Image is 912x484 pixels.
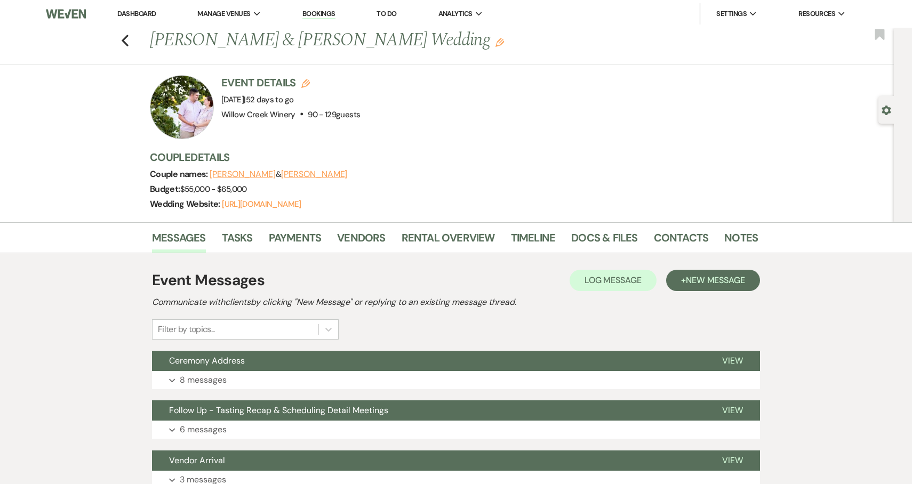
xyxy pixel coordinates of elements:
[150,28,628,53] h1: [PERSON_NAME] & [PERSON_NAME] Wedding
[377,9,396,18] a: To Do
[152,421,760,439] button: 6 messages
[222,199,301,209] a: [URL][DOMAIN_NAME]
[152,400,705,421] button: Follow Up - Tasting Recap & Scheduling Detail Meetings
[169,405,388,416] span: Follow Up - Tasting Recap & Scheduling Detail Meetings
[150,183,180,195] span: Budget:
[197,9,250,19] span: Manage Venues
[722,405,743,416] span: View
[152,229,206,253] a: Messages
[221,109,295,120] span: Willow Creek Winery
[222,229,253,253] a: Tasks
[705,400,760,421] button: View
[337,229,385,253] a: Vendors
[221,75,360,90] h3: Event Details
[722,355,743,366] span: View
[798,9,835,19] span: Resources
[281,170,347,179] button: [PERSON_NAME]
[308,109,360,120] span: 90 - 129 guests
[269,229,322,253] a: Payments
[169,455,225,466] span: Vendor Arrival
[169,355,245,366] span: Ceremony Address
[180,423,227,437] p: 6 messages
[302,9,335,19] a: Bookings
[150,168,210,180] span: Couple names:
[705,351,760,371] button: View
[246,94,294,105] span: 52 days to go
[152,269,265,292] h1: Event Messages
[686,275,745,286] span: New Message
[152,351,705,371] button: Ceremony Address
[152,296,760,309] h2: Communicate with clients by clicking "New Message" or replying to an existing message thread.
[571,229,637,253] a: Docs & Files
[585,275,642,286] span: Log Message
[511,229,556,253] a: Timeline
[210,169,347,180] span: &
[210,170,276,179] button: [PERSON_NAME]
[654,229,709,253] a: Contacts
[570,270,657,291] button: Log Message
[150,150,747,165] h3: Couple Details
[46,3,86,25] img: Weven Logo
[438,9,473,19] span: Analytics
[244,94,293,105] span: |
[152,450,705,471] button: Vendor Arrival
[716,9,747,19] span: Settings
[221,94,293,105] span: [DATE]
[158,323,215,336] div: Filter by topics...
[117,9,156,18] a: Dashboard
[705,450,760,471] button: View
[666,270,760,291] button: +New Message
[150,198,222,209] span: Wedding Website:
[180,184,247,195] span: $55,000 - $65,000
[722,455,743,466] span: View
[402,229,495,253] a: Rental Overview
[152,371,760,389] button: 8 messages
[882,104,891,115] button: Open lead details
[495,37,504,47] button: Edit
[724,229,758,253] a: Notes
[180,373,227,387] p: 8 messages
